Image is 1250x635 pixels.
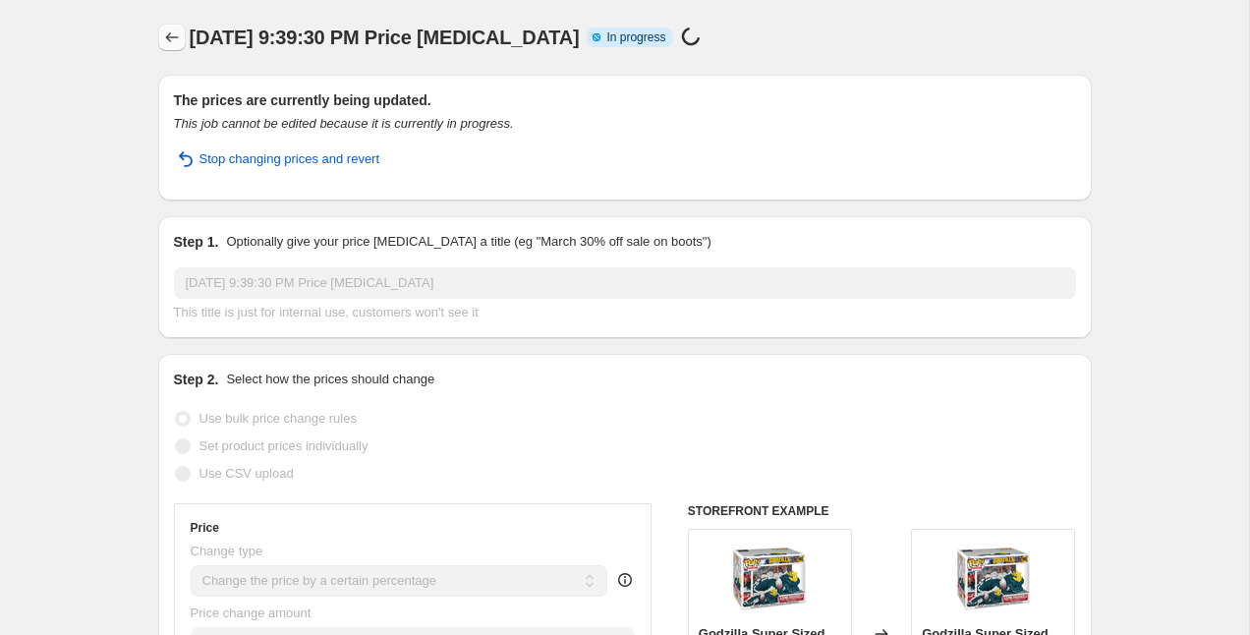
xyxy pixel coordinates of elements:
p: Select how the prices should change [226,370,434,389]
i: This job cannot be edited because it is currently in progress. [174,116,514,131]
span: Set product prices individually [199,438,369,453]
h2: Step 1. [174,232,219,252]
span: Use CSV upload [199,466,294,481]
h3: Price [191,520,219,536]
p: Optionally give your price [MEDICAL_DATA] a title (eg "March 30% off sale on boots") [226,232,710,252]
button: Price change jobs [158,24,186,51]
button: Stop changing prices and revert [162,144,392,175]
div: help [615,570,635,590]
span: Price change amount [191,606,312,620]
span: In progress [606,29,665,45]
img: Product-Image_8fe675b3-35eb-4ea6-b79f-1bbfcb64e21a_80x.jpg [954,540,1033,618]
input: 30% off holiday sale [174,267,1076,299]
span: [DATE] 9:39:30 PM Price [MEDICAL_DATA] [190,27,580,48]
h2: The prices are currently being updated. [174,90,1076,110]
span: This title is just for internal use, customers won't see it [174,305,479,319]
span: Change type [191,544,263,558]
span: Stop changing prices and revert [199,149,380,169]
span: Use bulk price change rules [199,411,357,426]
img: Product-Image_8fe675b3-35eb-4ea6-b79f-1bbfcb64e21a_80x.jpg [730,540,809,618]
h6: STOREFRONT EXAMPLE [688,503,1076,519]
h2: Step 2. [174,370,219,389]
